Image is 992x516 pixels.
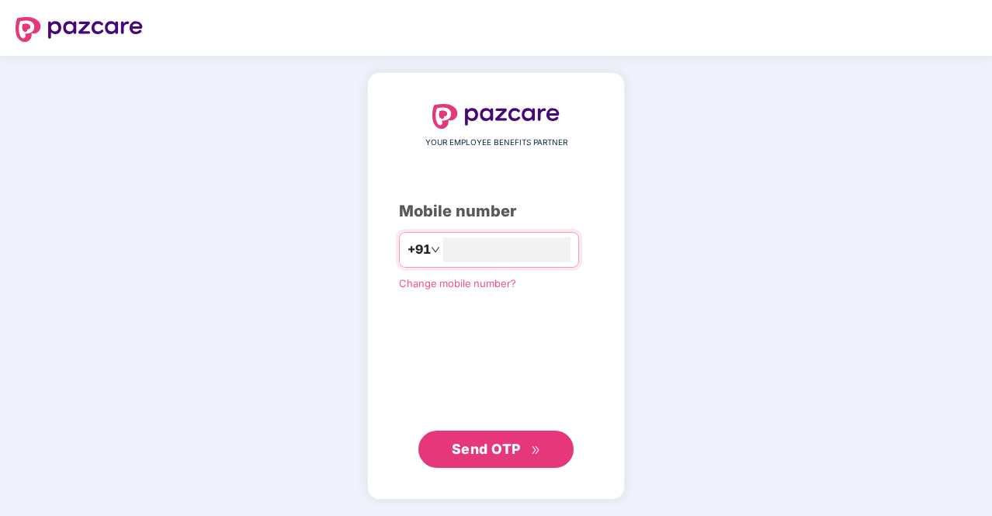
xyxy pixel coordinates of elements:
[399,277,516,289] a: Change mobile number?
[452,441,521,457] span: Send OTP
[432,104,560,129] img: logo
[431,245,440,255] span: down
[408,240,431,259] span: +91
[531,445,541,455] span: double-right
[399,199,593,223] div: Mobile number
[418,431,574,468] button: Send OTPdouble-right
[425,137,567,149] span: YOUR EMPLOYEE BENEFITS PARTNER
[16,17,143,42] img: logo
